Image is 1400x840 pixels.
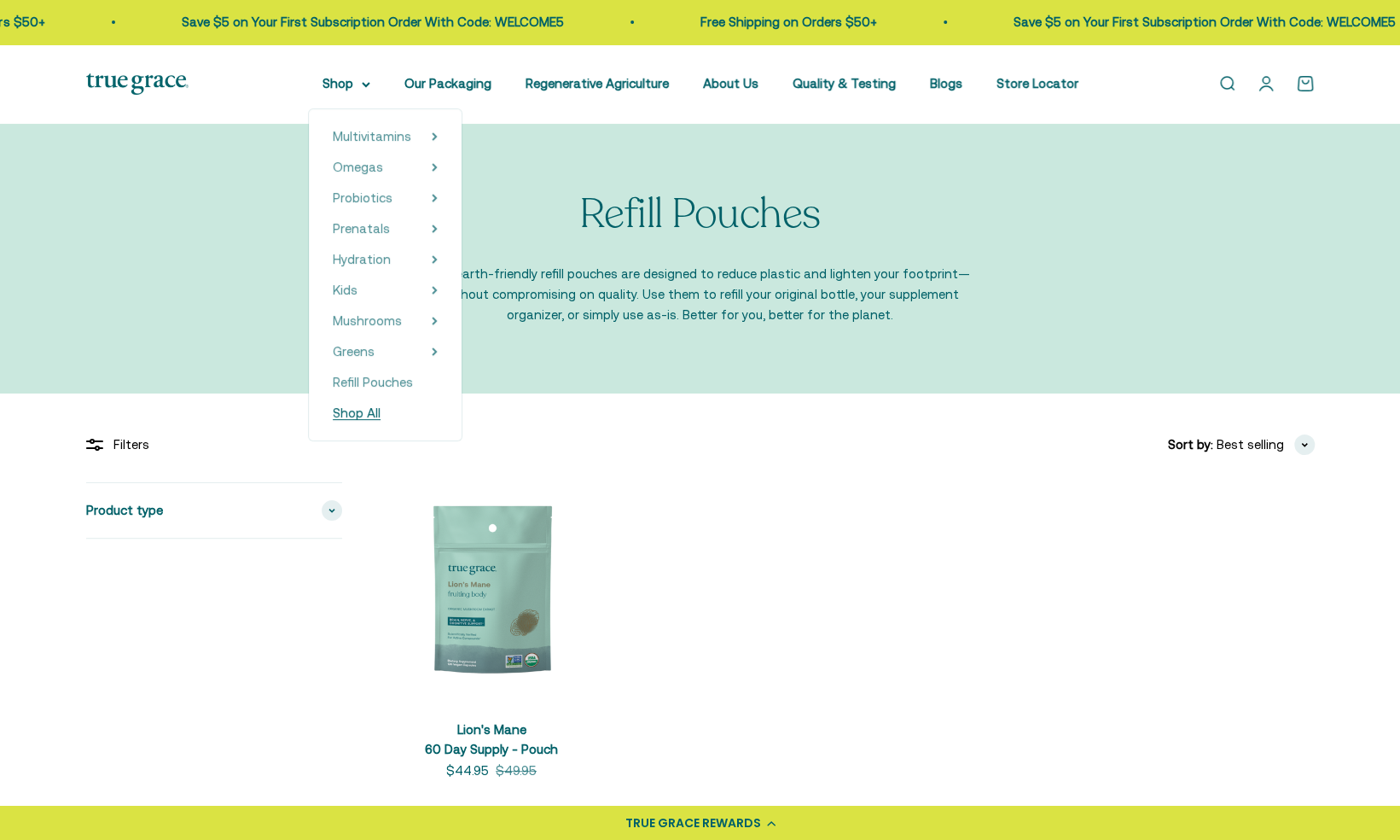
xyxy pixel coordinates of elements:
[333,283,357,297] span: Kids
[86,500,163,521] span: Product type
[333,157,438,178] summary: Omegas
[1217,435,1315,455] button: Best selling
[446,761,489,781] sale-price: $44.95
[333,219,390,239] a: Prenatals
[333,221,390,236] span: Prenatals
[1014,12,1396,32] p: Save $5 on Your First Subscription Order With Code: WELCOME5
[182,12,564,32] p: Save $5 on Your First Subscription Order With Code: WELCOME5
[700,15,877,29] a: Free Shipping on Orders $50+
[383,482,601,700] img: Lion's Mane Mushroom Supplement for Brain, Nerve&Cognitive Support* - 1 g daily supports brain he...
[526,76,669,90] a: Regenerative Agriculture
[1217,435,1284,455] span: Best selling
[333,252,391,266] span: Hydration
[333,341,375,362] a: Greens
[333,157,383,178] a: Omegas
[423,264,978,325] p: Our earth-friendly refill pouches are designed to reduce plastic and lighten your footprint—witho...
[333,403,438,423] a: Shop All
[333,219,438,239] summary: Prenatals
[333,341,438,362] summary: Greens
[86,483,342,538] summary: Product type
[793,76,896,90] a: Quality & Testing
[333,375,413,389] span: Refill Pouches
[333,372,438,393] a: Refill Pouches
[333,129,411,143] span: Multivitamins
[425,722,558,756] a: Lion's Mane60 Day Supply - Pouch
[996,76,1078,90] a: Store Locator
[333,405,380,420] span: Shop All
[333,126,411,147] a: Multivitamins
[333,311,402,331] a: Mushrooms
[333,126,438,147] summary: Multivitamins
[86,435,342,455] div: Filters
[333,249,391,270] a: Hydration
[333,160,383,174] span: Omegas
[703,76,758,90] a: About Us
[404,76,491,90] a: Our Packaging
[625,814,761,832] div: TRUE GRACE REWARDS
[930,76,962,90] a: Blogs
[333,344,375,359] span: Greens
[333,280,357,300] a: Kids
[333,190,392,205] span: Probiotics
[333,188,438,208] summary: Probiotics
[333,280,438,300] summary: Kids
[322,73,370,94] summary: Shop
[333,311,438,331] summary: Mushrooms
[333,249,438,270] summary: Hydration
[333,313,402,328] span: Mushrooms
[579,192,820,237] p: Refill Pouches
[1168,435,1213,455] span: Sort by:
[496,761,537,781] compare-at-price: $49.95
[333,188,392,208] a: Probiotics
